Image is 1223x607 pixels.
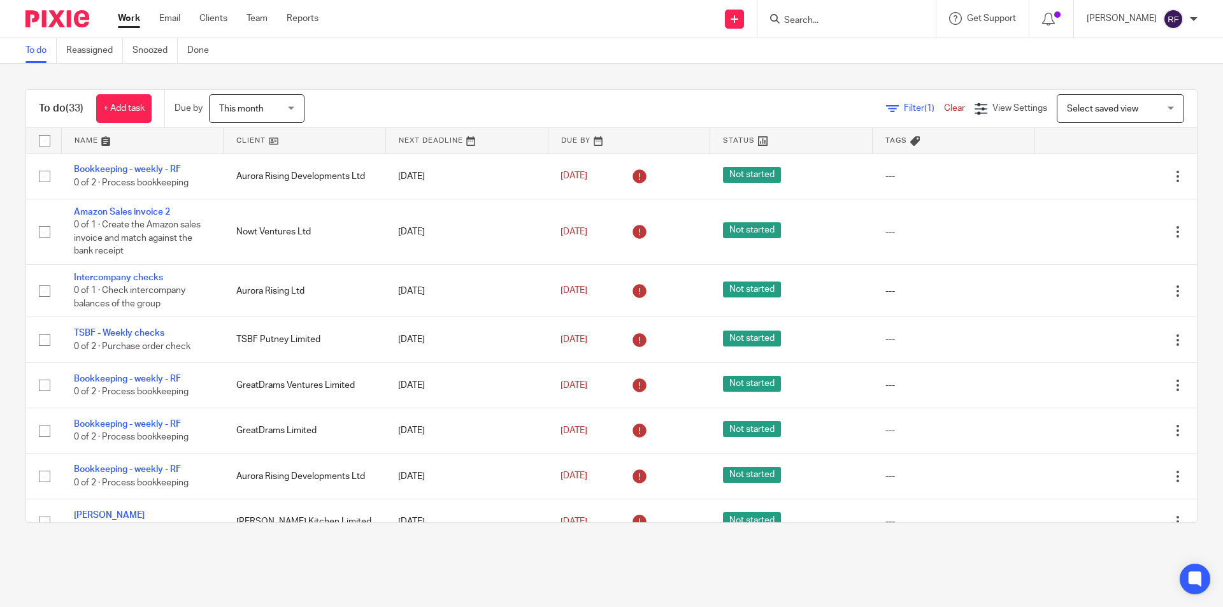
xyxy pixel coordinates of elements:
span: Not started [723,421,781,437]
span: This month [219,104,264,113]
span: Not started [723,376,781,392]
span: 0 of 2 · Purchase order check [74,342,190,351]
td: GreatDrams Ventures Limited [224,362,386,408]
a: Bookkeeping - weekly - RF [74,165,181,174]
div: --- [885,225,1022,238]
span: Filter [904,104,944,113]
span: Not started [723,331,781,346]
td: Nowt Ventures Ltd [224,199,386,264]
td: [PERSON_NAME] Kitchen Limited [224,499,386,545]
span: (33) [66,103,83,113]
div: --- [885,333,1022,346]
p: [PERSON_NAME] [1087,12,1157,25]
span: [DATE] [561,287,587,296]
span: Tags [885,137,907,144]
a: Reports [287,12,318,25]
td: [DATE] [385,317,548,362]
span: [DATE] [561,335,587,344]
div: --- [885,170,1022,183]
span: Not started [723,167,781,183]
td: [DATE] [385,499,548,545]
a: Reassigned [66,38,123,63]
a: + Add task [96,94,152,123]
td: [DATE] [385,199,548,264]
span: 0 of 2 · Process bookkeeping [74,387,189,396]
span: Not started [723,222,781,238]
img: svg%3E [1163,9,1184,29]
div: --- [885,515,1022,528]
a: Intercompany checks [74,273,163,282]
td: [DATE] [385,264,548,317]
a: TSBF - Weekly checks [74,329,164,338]
td: [DATE] [385,362,548,408]
td: Aurora Rising Developments Ltd [224,453,386,499]
td: [DATE] [385,154,548,199]
span: View Settings [992,104,1047,113]
a: Bookkeeping - weekly - RF [74,465,181,474]
a: Bookkeeping - weekly - RF [74,420,181,429]
span: Not started [723,467,781,483]
a: Clients [199,12,227,25]
input: Search [783,15,898,27]
a: Clear [944,104,965,113]
span: [DATE] [561,172,587,181]
span: Not started [723,282,781,297]
div: --- [885,424,1022,437]
span: 0 of 1 · Create the Amazon sales invoice and match against the bank receipt [74,221,201,256]
td: GreatDrams Limited [224,408,386,453]
span: Not started [723,512,781,528]
div: --- [885,379,1022,392]
span: 0 of 1 · Check intercompany balances of the group [74,287,185,309]
a: Amazon Sales invoice 2 [74,208,170,217]
span: (1) [924,104,934,113]
span: [DATE] [561,426,587,435]
h1: To do [39,102,83,115]
span: [DATE] [561,227,587,236]
div: --- [885,470,1022,483]
a: [PERSON_NAME] [74,511,145,520]
td: Aurora Rising Ltd [224,264,386,317]
a: Bookkeeping - weekly - RF [74,375,181,383]
span: [DATE] [561,381,587,390]
span: 0 of 2 · Process bookkeeping [74,433,189,442]
div: --- [885,285,1022,297]
span: 0 of 2 · Process bookkeeping [74,478,189,487]
td: [DATE] [385,408,548,453]
span: 0 of 2 · Process bookkeeping [74,178,189,187]
a: To do [25,38,57,63]
a: Email [159,12,180,25]
p: Due by [175,102,203,115]
img: Pixie [25,10,89,27]
a: Work [118,12,140,25]
a: Done [187,38,218,63]
a: Snoozed [132,38,178,63]
td: [DATE] [385,453,548,499]
td: TSBF Putney Limited [224,317,386,362]
a: Team [247,12,268,25]
td: Aurora Rising Developments Ltd [224,154,386,199]
span: Select saved view [1067,104,1138,113]
span: [DATE] [561,517,587,526]
span: [DATE] [561,472,587,481]
span: Get Support [967,14,1016,23]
